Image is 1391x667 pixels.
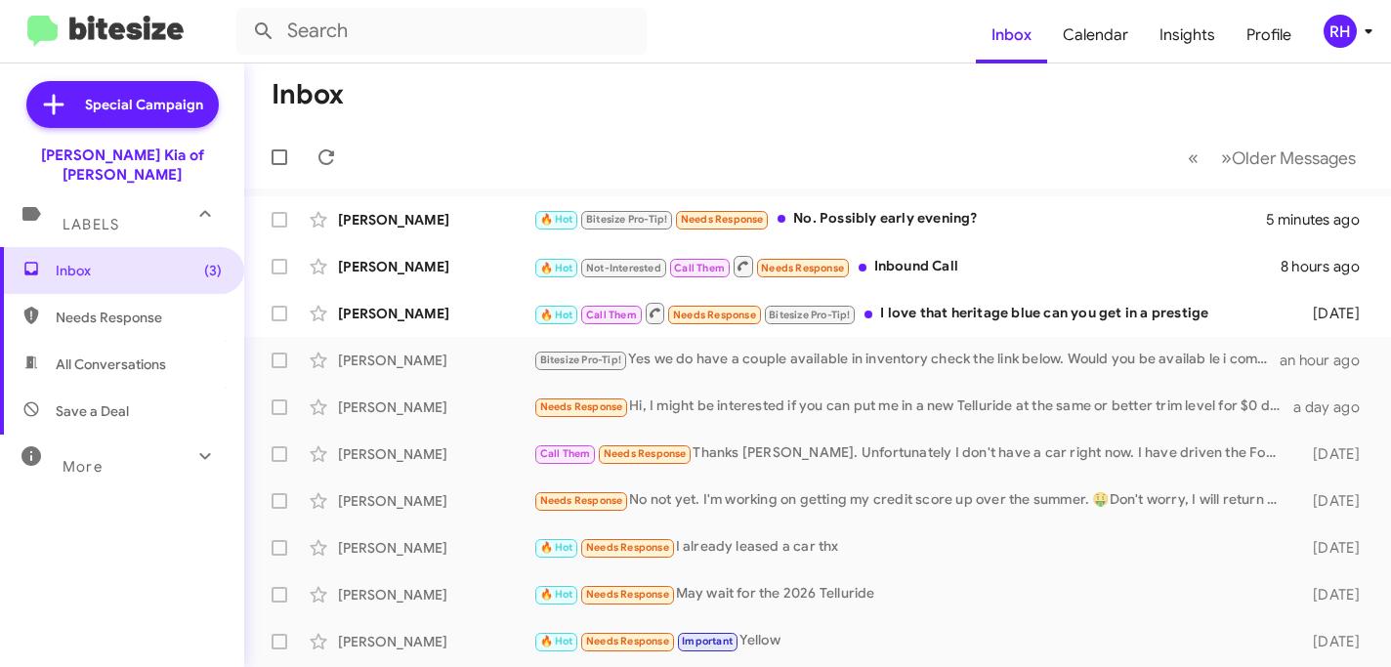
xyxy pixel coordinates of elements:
[338,397,533,417] div: [PERSON_NAME]
[56,261,222,280] span: Inbox
[338,585,533,604] div: [PERSON_NAME]
[204,261,222,280] span: (3)
[1266,210,1375,229] div: 5 minutes ago
[338,210,533,229] div: [PERSON_NAME]
[1307,15,1370,48] button: RH
[1281,257,1375,276] div: 8 hours ago
[56,308,222,327] span: Needs Response
[63,216,119,233] span: Labels
[1231,7,1307,63] a: Profile
[338,538,533,558] div: [PERSON_NAME]
[586,309,637,321] span: Call Them
[338,491,533,511] div: [PERSON_NAME]
[1280,351,1375,370] div: an hour ago
[769,309,850,321] span: Bitesize Pro-Tip!
[681,213,764,226] span: Needs Response
[604,447,687,460] span: Needs Response
[976,7,1047,63] a: Inbox
[540,400,623,413] span: Needs Response
[533,536,1291,559] div: I already leased a car thx
[272,79,344,110] h1: Inbox
[1047,7,1144,63] a: Calendar
[682,635,733,647] span: Important
[540,635,573,647] span: 🔥 Hot
[586,213,667,226] span: Bitesize Pro-Tip!
[1209,138,1368,178] button: Next
[1324,15,1357,48] div: RH
[586,635,669,647] span: Needs Response
[1291,304,1375,323] div: [DATE]
[540,354,621,366] span: Bitesize Pro-Tip!
[338,257,533,276] div: [PERSON_NAME]
[56,354,166,374] span: All Conversations
[586,588,669,601] span: Needs Response
[674,262,725,274] span: Call Them
[338,444,533,464] div: [PERSON_NAME]
[761,262,844,274] span: Needs Response
[1291,538,1375,558] div: [DATE]
[533,442,1291,465] div: Thanks [PERSON_NAME]. Unfortunately I don't have a car right now. I have driven the Forester and ...
[540,541,573,554] span: 🔥 Hot
[1144,7,1231,63] a: Insights
[533,254,1281,278] div: Inbound Call
[586,541,669,554] span: Needs Response
[533,630,1291,652] div: Yellow
[338,351,533,370] div: [PERSON_NAME]
[533,349,1280,371] div: Yes we do have a couple available in inventory check the link below. Would you be availab le i co...
[1291,444,1375,464] div: [DATE]
[236,8,647,55] input: Search
[1291,491,1375,511] div: [DATE]
[1291,632,1375,651] div: [DATE]
[533,489,1291,512] div: No not yet. I'm working on getting my credit score up over the summer. 🤑Don't worry, I will retur...
[1291,585,1375,604] div: [DATE]
[586,262,661,274] span: Not-Interested
[540,588,573,601] span: 🔥 Hot
[540,494,623,507] span: Needs Response
[533,396,1291,418] div: Hi, I might be interested if you can put me in a new Telluride at the same or better trim level f...
[1188,146,1199,170] span: «
[533,301,1291,325] div: I love that heritage blue can you get in a prestige
[540,447,591,460] span: Call Them
[673,309,756,321] span: Needs Response
[338,632,533,651] div: [PERSON_NAME]
[540,262,573,274] span: 🔥 Hot
[533,208,1266,230] div: No. Possibly early evening?
[85,95,203,114] span: Special Campaign
[1177,138,1368,178] nav: Page navigation example
[1221,146,1232,170] span: »
[533,583,1291,605] div: May wait for the 2026 Telluride
[26,81,219,128] a: Special Campaign
[1232,147,1356,169] span: Older Messages
[338,304,533,323] div: [PERSON_NAME]
[540,309,573,321] span: 🔥 Hot
[540,213,573,226] span: 🔥 Hot
[1291,397,1375,417] div: a day ago
[1176,138,1210,178] button: Previous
